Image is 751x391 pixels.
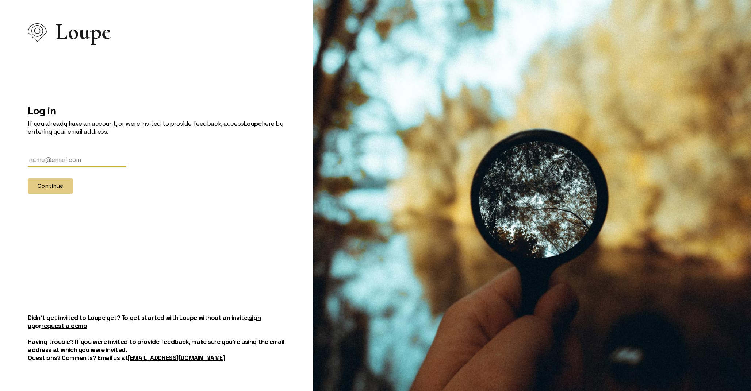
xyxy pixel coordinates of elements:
button: Continue [28,178,73,194]
span: Loupe [55,28,111,36]
h5: Didn't get invited to Loupe yet? To get started with Loupe without an invite, or Having trouble? ... [28,314,285,362]
h2: Log in [28,104,285,117]
input: Email Address [28,153,126,167]
img: Loupe Logo [28,23,47,42]
a: sign up [28,314,261,330]
strong: Loupe [244,120,262,128]
p: If you already have an account, or were invited to provide feedback, access here by entering your... [28,120,285,136]
a: [EMAIL_ADDRESS][DOMAIN_NAME] [128,354,225,362]
a: request a demo [41,322,87,330]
